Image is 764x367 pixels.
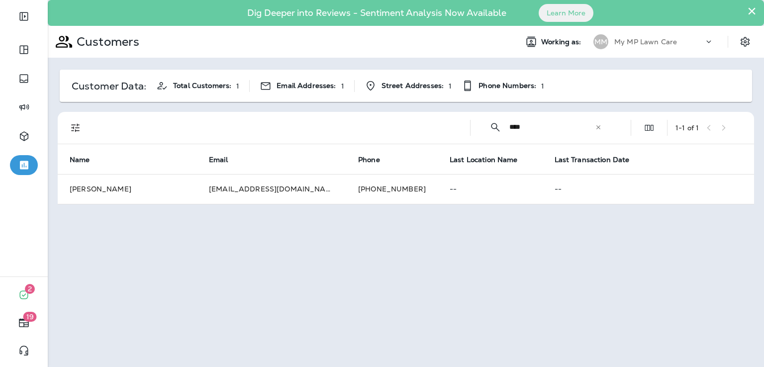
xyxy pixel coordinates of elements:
[555,155,643,164] span: Last Transaction Date
[70,155,103,164] span: Name
[639,118,659,138] button: Edit Fields
[541,82,544,90] p: 1
[10,313,38,333] button: 19
[341,82,344,90] p: 1
[449,82,452,90] p: 1
[358,155,393,164] span: Phone
[541,38,583,46] span: Working as:
[478,82,536,90] span: Phone Numbers:
[555,156,630,164] span: Last Transaction Date
[675,124,699,132] div: 1 - 1 of 1
[10,6,38,26] button: Expand Sidebar
[66,118,86,138] button: Filters
[450,155,531,164] span: Last Location Name
[209,155,241,164] span: Email
[173,82,231,90] span: Total Customers:
[277,82,336,90] span: Email Addresses:
[614,38,677,46] p: My MP Lawn Care
[539,4,593,22] button: Learn More
[218,11,535,14] p: Dig Deeper into Reviews - Sentiment Analysis Now Available
[358,156,380,164] span: Phone
[593,34,608,49] div: MM
[73,34,139,49] p: Customers
[58,174,197,204] td: [PERSON_NAME]
[382,82,444,90] span: Street Addresses:
[555,185,743,193] p: --
[736,33,754,51] button: Settings
[450,156,518,164] span: Last Location Name
[72,82,146,90] p: Customer Data:
[236,82,239,90] p: 1
[747,3,757,19] button: Close
[450,185,531,193] p: --
[25,284,35,294] span: 2
[485,117,505,137] button: Collapse Search
[209,156,228,164] span: Email
[70,156,90,164] span: Name
[23,312,37,322] span: 19
[197,174,346,204] td: [EMAIL_ADDRESS][DOMAIN_NAME]
[10,285,38,305] button: 2
[346,174,438,204] td: [PHONE_NUMBER]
